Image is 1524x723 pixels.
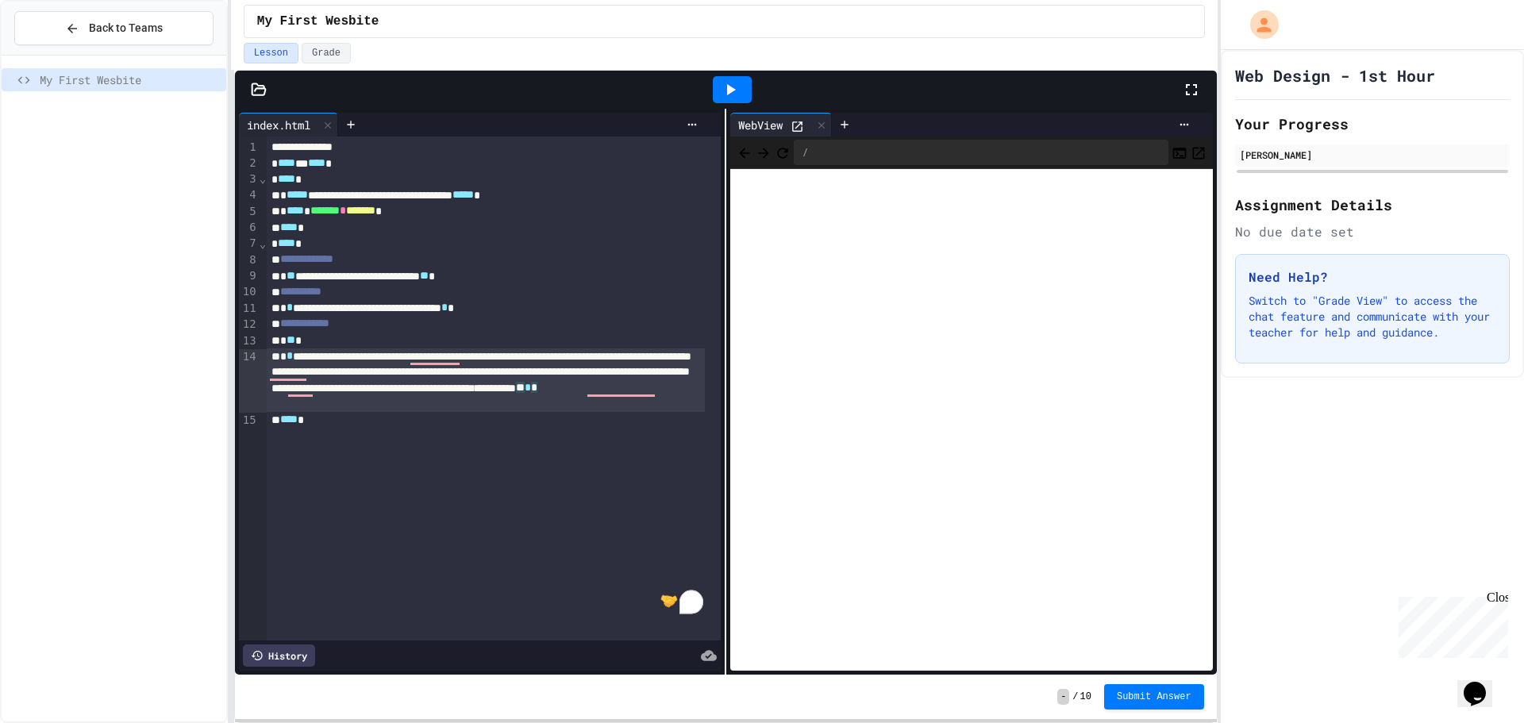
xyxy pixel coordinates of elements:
div: To enrich screen reader interactions, please activate Accessibility in Grammarly extension settings [267,137,721,640]
span: - [1057,689,1069,705]
span: Fold line [259,172,267,185]
div: index.html [239,113,338,137]
button: Lesson [244,43,298,63]
span: / [1072,690,1078,703]
span: Fold line [259,237,267,250]
div: 13 [239,333,259,349]
div: Chat with us now!Close [6,6,110,101]
p: Switch to "Grade View" to access the chat feature and communicate with your teacher for help and ... [1249,293,1496,340]
h1: Web Design - 1st Hour [1235,64,1435,87]
div: 11 [239,301,259,317]
h3: Need Help? [1249,267,1496,287]
span: Submit Answer [1117,690,1191,703]
div: / [794,140,1168,165]
div: 4 [239,187,259,203]
h2: Assignment Details [1235,194,1510,216]
iframe: Web Preview [730,169,1212,671]
button: Console [1172,143,1187,162]
div: WebView [730,113,832,137]
div: No due date set [1235,222,1510,241]
div: 1 [239,140,259,156]
span: 10 [1080,690,1091,703]
div: 9 [239,268,259,284]
button: Refresh [775,143,791,162]
div: 10 [239,284,259,300]
div: 6 [239,220,259,236]
div: 12 [239,317,259,333]
div: [PERSON_NAME] [1240,148,1505,162]
div: WebView [730,117,791,133]
div: 5 [239,204,259,220]
h2: Your Progress [1235,113,1510,135]
span: Back to Teams [89,20,163,37]
iframe: chat widget [1457,660,1508,707]
div: 15 [239,413,259,429]
span: My First Wesbite [40,71,220,88]
button: Open in new tab [1191,143,1206,162]
div: index.html [239,117,318,133]
button: Submit Answer [1104,684,1204,710]
iframe: chat widget [1392,590,1508,658]
span: Forward [756,142,772,162]
div: 14 [239,349,259,413]
span: Back [737,142,752,162]
div: 7 [239,236,259,252]
span: My First Wesbite [257,12,379,31]
div: History [243,644,315,667]
button: Back to Teams [14,11,214,45]
div: 3 [239,171,259,187]
button: Grade [302,43,351,63]
div: 8 [239,252,259,268]
div: My Account [1233,6,1283,43]
div: 2 [239,156,259,171]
